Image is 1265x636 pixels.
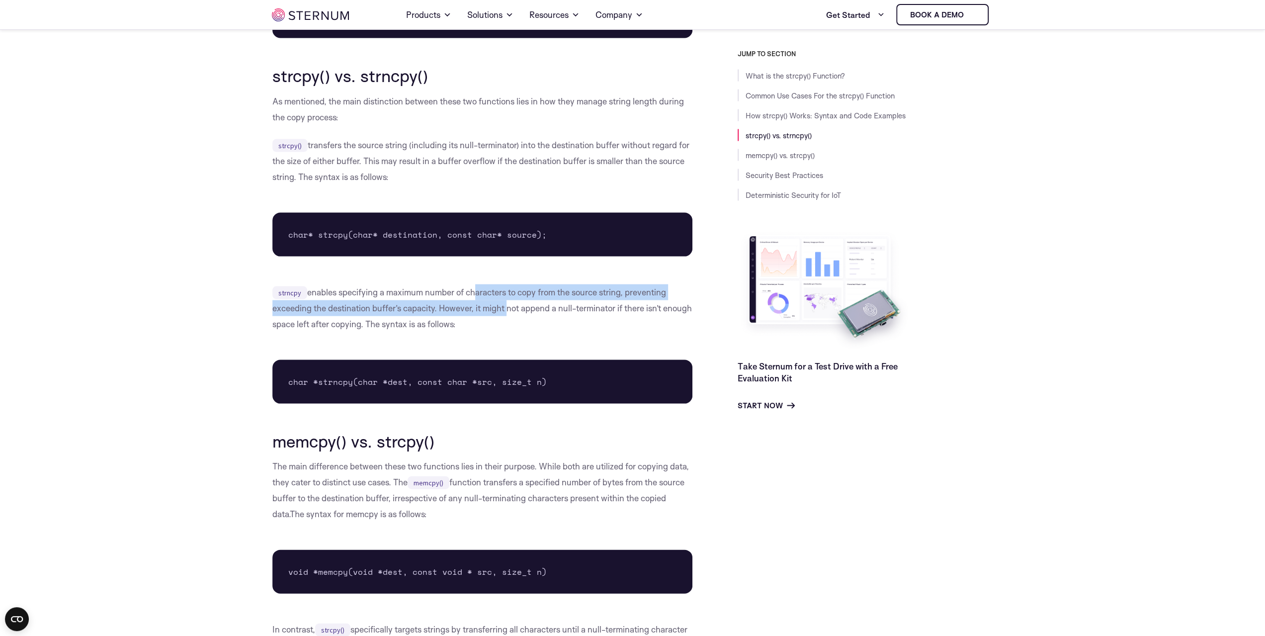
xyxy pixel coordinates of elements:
pre: char *strncpy(char *dest, const char *src, size_t n) [272,360,693,404]
p: As mentioned, the main distinction between these two functions lies in how they manage string len... [272,93,693,125]
a: Resources [529,1,580,29]
code: memcpy() [408,476,449,489]
pre: char* strcpy(char* destination, const char* source); [272,213,693,257]
button: Open CMP widget [5,607,29,631]
code: strncpy [272,286,307,299]
a: Deterministic Security for IoT [746,190,841,200]
a: memcpy() [408,477,449,487]
a: strcpy() vs. strncpy() [746,131,812,140]
h3: JUMP TO SECTION [738,50,993,58]
a: Products [406,1,451,29]
a: Security Best Practices [746,171,823,180]
a: Company [595,1,643,29]
a: Common Use Cases For the strcpy() Function [746,91,895,100]
a: Get Started [826,5,884,25]
a: Take Sternum for a Test Drive with a Free Evaluation Kit [738,361,898,383]
h2: strcpy() vs. strncpy() [272,66,693,85]
img: sternum iot [967,11,975,19]
a: Solutions [467,1,513,29]
a: How strcpy() Works: Syntax and Code Examples [746,111,906,120]
code: strcpy() [272,139,308,152]
a: What is the strcpy() Function? [746,71,845,81]
a: Book a demo [896,4,989,25]
p: The main difference between these two functions lies in their purpose. While both are utilized fo... [272,458,693,522]
p: transfers the source string (including its null-terminator) into the destination buffer without r... [272,137,693,185]
h2: memcpy() vs. strcpy() [272,432,693,451]
a: Start Now [738,400,795,412]
p: enables specifying a maximum number of characters to copy from the source string, preventing exce... [272,284,693,332]
img: sternum iot [272,8,349,21]
a: memcpy() vs. strcpy() [746,151,815,160]
pre: void *memcpy(void *dest, const void * src, size_t n) [272,550,693,594]
img: Take Sternum for a Test Drive with a Free Evaluation Kit [738,229,912,353]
